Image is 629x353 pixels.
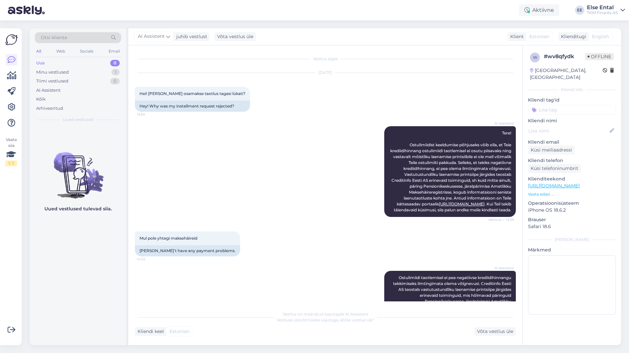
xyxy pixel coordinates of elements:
[528,216,616,223] p: Brauser
[139,236,197,241] span: Mul pole yhtegi maksehäireid
[585,53,614,60] span: Offline
[5,34,18,46] img: Askly Logo
[135,328,164,335] div: Kliendi keel
[135,70,516,76] div: [DATE]
[169,328,189,335] span: Estonian
[528,176,616,182] p: Klienditeekond
[55,47,66,56] div: Web
[474,327,516,336] div: Võta vestlus üle
[36,105,63,112] div: Arhiveeritud
[587,5,618,10] div: Else Ental
[489,217,514,222] span: Nähtud ✓ 13:59
[528,164,581,173] div: Küsi telefoninumbrit
[528,97,616,104] p: Kliendi tag'id
[135,56,516,62] div: Vestlus algas
[528,191,616,197] p: Vaata edasi ...
[36,87,61,94] div: AI Assistent
[138,33,165,40] span: AI Assistent
[36,96,46,103] div: Kõik
[489,266,514,271] span: AI Assistent
[36,60,45,66] div: Uus
[338,318,374,322] i: „Võtke vestlus üle”
[137,112,162,117] span: 13:59
[135,245,240,256] div: [PERSON_NAME]'t have any payment problems.
[528,200,616,207] p: Operatsioonisüsteem
[30,140,126,200] img: No chats
[519,4,559,16] div: Aktiivne
[135,101,250,112] div: Hey! Why was my installment request rejected?
[528,223,616,230] p: Safari 18.6
[439,201,485,206] a: [URL][DOMAIN_NAME]
[110,60,120,66] div: 0
[587,5,625,15] a: Else EntalTKM Finants AS
[528,207,616,214] p: iPhone OS 18.6.2
[528,127,608,134] input: Lisa nimi
[35,47,42,56] div: All
[528,117,616,124] p: Kliendi nimi
[79,47,95,56] div: Socials
[36,78,68,84] div: Tiimi vestlused
[63,117,93,123] span: Uued vestlused
[587,10,618,15] div: TKM Finants AS
[110,78,120,84] div: 0
[528,183,580,189] a: [URL][DOMAIN_NAME]
[558,33,586,40] div: Klienditugi
[283,312,368,317] span: Vestlus on määratud kasutajale AI Assistent
[44,205,112,212] p: Uued vestlused tulevad siia.
[112,69,120,76] div: 1
[528,87,616,93] div: Kliendi info
[107,47,121,56] div: Email
[575,6,584,15] div: EE
[5,160,17,166] div: 1 / 3
[489,121,514,126] span: AI Assistent
[137,257,162,262] span: 14:02
[544,53,585,60] div: # wv8qfydk
[174,33,207,40] div: juhib vestlust
[528,105,616,115] input: Lisa tag
[533,55,537,60] span: w
[214,32,256,41] div: Võta vestlus üle
[36,69,69,76] div: Minu vestlused
[139,91,245,96] span: Hei! [PERSON_NAME] osamakse taotlus tagasi lükati?
[508,33,524,40] div: Klient
[528,139,616,146] p: Kliendi email
[528,237,616,243] div: [PERSON_NAME]
[592,33,609,40] span: English
[41,34,67,41] span: Otsi kliente
[528,146,575,154] div: Küsi meiliaadressi
[528,157,616,164] p: Kliendi telefon
[530,67,603,81] div: [GEOGRAPHIC_DATA], [GEOGRAPHIC_DATA]
[5,137,17,166] div: Vaata siia
[277,318,374,322] span: Vestluse ülevõtmiseks vajutage
[528,247,616,253] p: Märkmed
[529,33,549,40] span: Estonian
[390,275,512,321] span: Ostulimiidi taotlemisel ei pea negatiivse krediidihinnangu tekkimiseks ilmtingimata olema võlgnev...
